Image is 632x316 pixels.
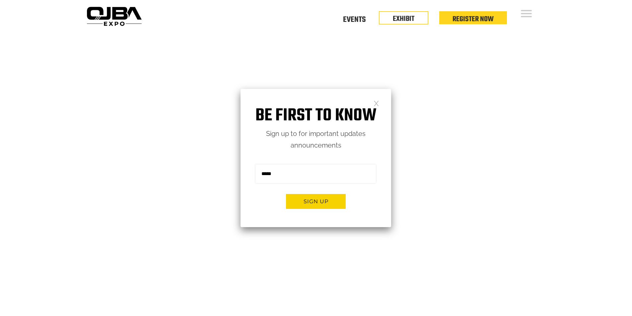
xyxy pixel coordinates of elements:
[286,194,346,209] button: Sign up
[393,13,414,25] a: EXHIBIT
[453,14,494,25] a: Register Now
[241,128,391,151] p: Sign up to for important updates announcements
[374,100,379,106] a: Close
[241,105,391,126] h1: Be first to know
